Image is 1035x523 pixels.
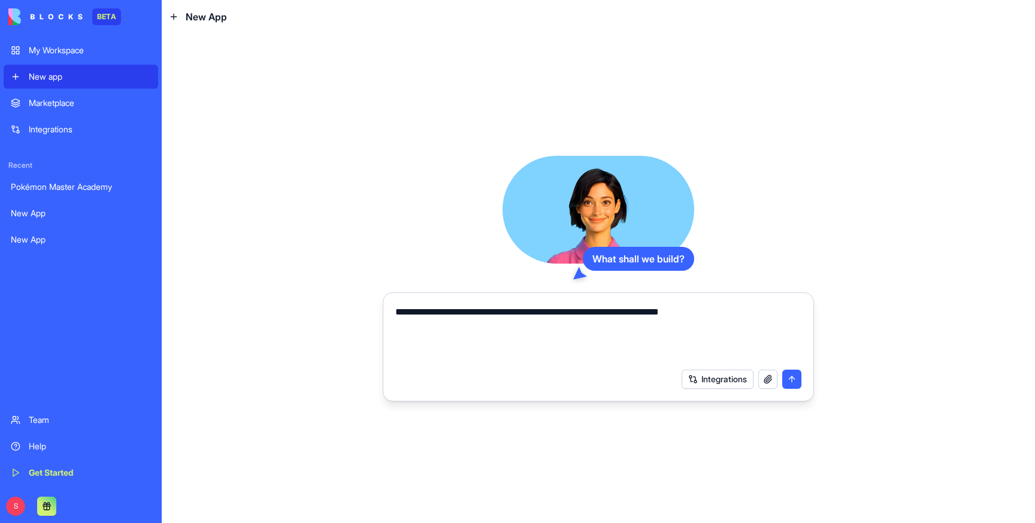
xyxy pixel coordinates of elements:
[11,207,151,219] div: New App
[29,440,151,452] div: Help
[4,461,158,485] a: Get Started
[11,234,151,246] div: New App
[11,181,151,193] div: Pokémon Master Academy
[583,247,694,271] div: What shall we build?
[8,8,83,25] img: logo
[29,97,151,109] div: Marketplace
[29,44,151,56] div: My Workspace
[8,8,121,25] a: BETA
[4,161,158,170] span: Recent
[186,10,227,24] span: New App
[4,408,158,432] a: Team
[6,497,25,516] span: S
[29,414,151,426] div: Team
[92,8,121,25] div: BETA
[29,467,151,479] div: Get Started
[29,123,151,135] div: Integrations
[4,38,158,62] a: My Workspace
[4,65,158,89] a: New app
[4,201,158,225] a: New App
[682,370,753,389] button: Integrations
[4,175,158,199] a: Pokémon Master Academy
[4,91,158,115] a: Marketplace
[4,117,158,141] a: Integrations
[4,228,158,252] a: New App
[4,434,158,458] a: Help
[29,71,151,83] div: New app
